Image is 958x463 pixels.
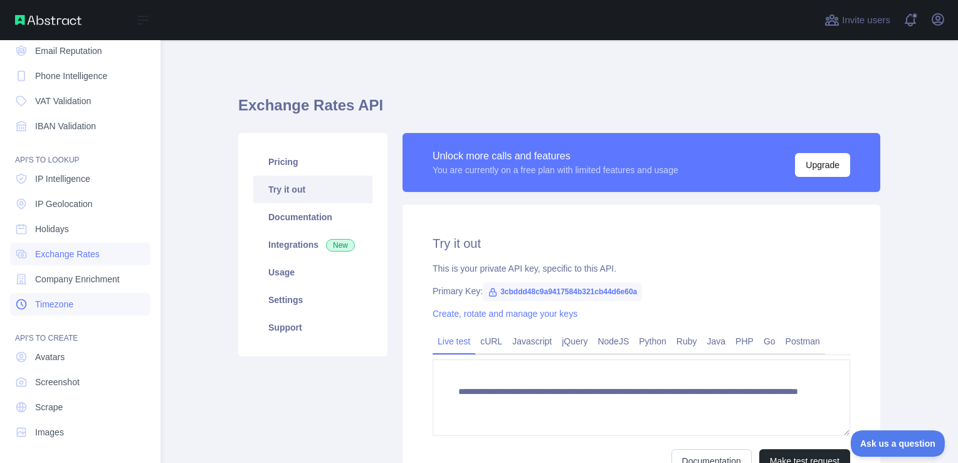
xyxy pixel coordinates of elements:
span: Scrape [35,401,63,413]
a: Postman [781,331,825,351]
a: Java [702,331,731,351]
span: Phone Intelligence [35,70,107,82]
div: This is your private API key, specific to this API. [433,262,850,275]
a: Create, rotate and manage your keys [433,309,577,319]
button: Upgrade [795,153,850,177]
a: NodeJS [592,331,634,351]
div: Primary Key: [433,285,850,297]
div: Unlock more calls and features [433,149,678,164]
a: Images [10,421,150,444]
img: Abstract API [15,15,82,25]
span: Timezone [35,298,73,311]
a: Avatars [10,346,150,368]
span: Exchange Rates [35,248,100,260]
span: Company Enrichment [35,273,120,285]
span: Email Reputation [35,45,102,57]
a: Timezone [10,293,150,316]
a: Email Reputation [10,40,150,62]
iframe: Toggle Customer Support [851,430,945,457]
a: Support [253,314,372,341]
a: Settings [253,286,372,314]
a: Phone Intelligence [10,65,150,87]
a: Scrape [10,396,150,418]
a: Javascript [507,331,557,351]
h2: Try it out [433,235,850,252]
a: Holidays [10,218,150,240]
a: IP Intelligence [10,168,150,190]
a: PHP [730,331,759,351]
span: Holidays [35,223,69,235]
div: You are currently on a free plan with limited features and usage [433,164,678,176]
a: Ruby [671,331,702,351]
a: Screenshot [10,371,150,393]
a: Live test [433,331,475,351]
a: IBAN Validation [10,115,150,137]
a: Exchange Rates [10,243,150,265]
span: IP Geolocation [35,198,93,210]
button: Invite users [822,10,893,30]
span: Invite users [842,13,890,28]
a: Python [634,331,671,351]
span: IBAN Validation [35,120,96,132]
span: 3cbddd48c9a9417584b321cb44d6e60a [483,282,642,301]
a: cURL [475,331,507,351]
a: Go [759,331,781,351]
div: API'S TO CREATE [10,318,150,343]
a: Try it out [253,176,372,203]
h1: Exchange Rates API [238,95,880,125]
span: VAT Validation [35,95,91,107]
a: Documentation [253,203,372,231]
span: New [326,239,355,252]
div: API'S TO LOOKUP [10,140,150,165]
a: Usage [253,258,372,286]
a: Pricing [253,148,372,176]
a: Company Enrichment [10,268,150,290]
a: IP Geolocation [10,193,150,215]
a: VAT Validation [10,90,150,112]
a: Integrations New [253,231,372,258]
span: IP Intelligence [35,173,90,185]
a: jQuery [557,331,592,351]
span: Images [35,426,64,439]
span: Avatars [35,351,65,363]
span: Screenshot [35,376,80,388]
